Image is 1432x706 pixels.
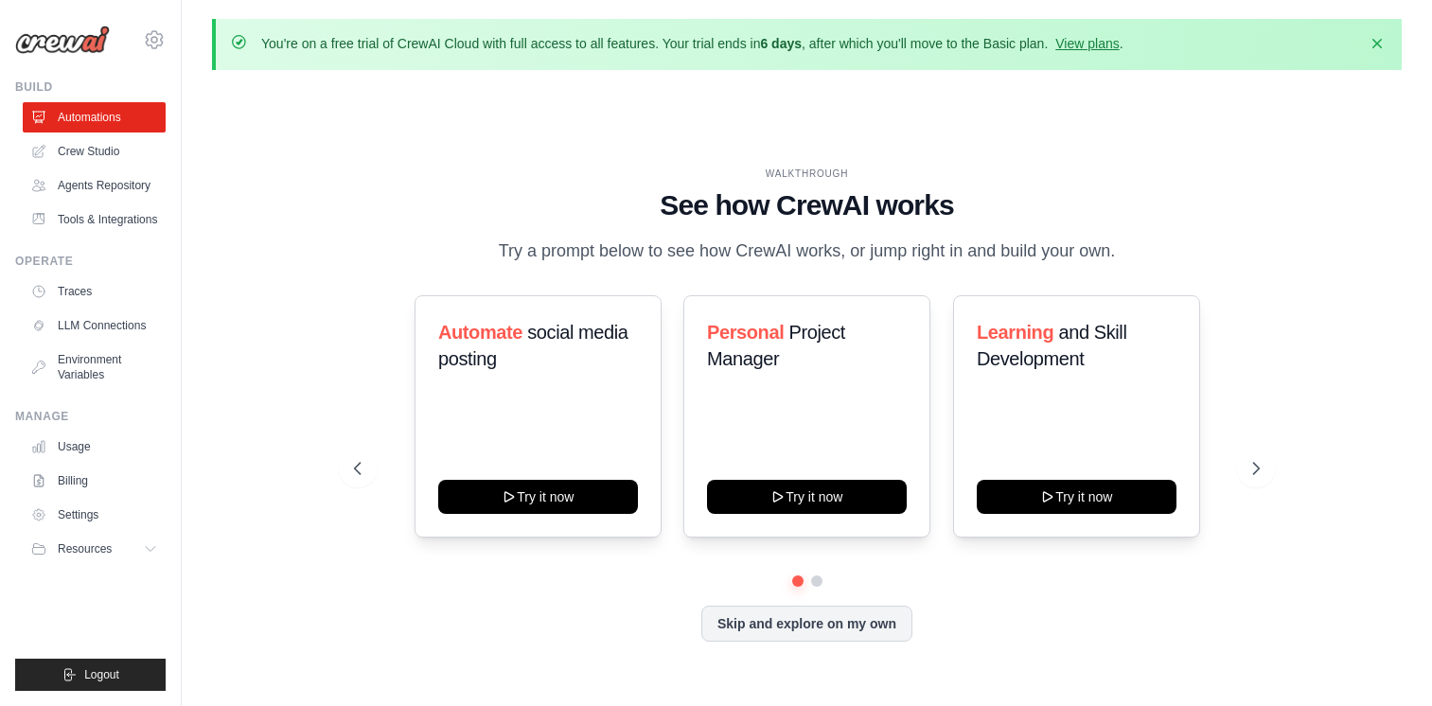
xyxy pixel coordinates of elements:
[23,344,166,390] a: Environment Variables
[438,322,628,369] span: social media posting
[23,534,166,564] button: Resources
[438,322,522,343] span: Automate
[23,136,166,167] a: Crew Studio
[15,659,166,691] button: Logout
[261,34,1123,53] p: You're on a free trial of CrewAI Cloud with full access to all features. Your trial ends in , aft...
[977,322,1053,343] span: Learning
[760,36,802,51] strong: 6 days
[977,322,1126,369] span: and Skill Development
[15,79,166,95] div: Build
[354,167,1261,181] div: WALKTHROUGH
[23,432,166,462] a: Usage
[707,322,784,343] span: Personal
[23,466,166,496] a: Billing
[23,500,166,530] a: Settings
[23,102,166,132] a: Automations
[707,480,907,514] button: Try it now
[15,26,110,54] img: Logo
[23,310,166,341] a: LLM Connections
[15,254,166,269] div: Operate
[23,204,166,235] a: Tools & Integrations
[15,409,166,424] div: Manage
[438,480,638,514] button: Try it now
[354,188,1261,222] h1: See how CrewAI works
[1055,36,1119,51] a: View plans
[23,276,166,307] a: Traces
[701,606,912,642] button: Skip and explore on my own
[489,238,1125,265] p: Try a prompt below to see how CrewAI works, or jump right in and build your own.
[977,480,1176,514] button: Try it now
[23,170,166,201] a: Agents Repository
[58,541,112,556] span: Resources
[84,667,119,682] span: Logout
